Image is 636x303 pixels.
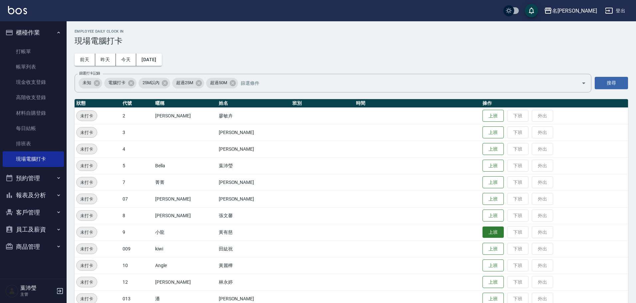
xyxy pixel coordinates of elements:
[79,78,102,88] div: 未知
[482,143,504,155] button: 上班
[154,224,217,240] td: 小龍
[217,224,291,240] td: 黃有慈
[77,212,97,219] span: 未打卡
[3,151,64,167] a: 現場電腦打卡
[3,105,64,121] a: 材料自購登錄
[77,245,97,252] span: 未打卡
[595,77,628,89] button: 搜尋
[121,124,154,141] td: 3
[3,24,64,41] button: 櫃檯作業
[121,274,154,290] td: 12
[172,78,204,88] div: 超過25M
[525,4,538,17] button: save
[3,136,64,151] a: 排班表
[77,112,97,119] span: 未打卡
[3,90,64,105] a: 高階收支登錄
[77,295,97,302] span: 未打卡
[121,207,154,224] td: 8
[77,279,97,286] span: 未打卡
[136,54,161,66] button: [DATE]
[121,157,154,174] td: 5
[77,229,97,236] span: 未打卡
[121,99,154,108] th: 代號
[154,107,217,124] td: [PERSON_NAME]
[482,193,504,205] button: 上班
[482,259,504,272] button: 上班
[482,110,504,122] button: 上班
[482,227,504,238] button: 上班
[602,5,628,17] button: 登出
[217,174,291,191] td: [PERSON_NAME]
[206,78,238,88] div: 超過50M
[217,274,291,290] td: 林永婷
[3,59,64,75] a: 帳單列表
[3,44,64,59] a: 打帳單
[79,79,95,86] span: 未知
[154,257,217,274] td: Angle
[121,174,154,191] td: 7
[77,196,97,203] span: 未打卡
[482,176,504,189] button: 上班
[217,257,291,274] td: 黃麗樺
[154,191,217,207] td: [PERSON_NAME]
[217,141,291,157] td: [PERSON_NAME]
[75,99,121,108] th: 狀態
[104,78,137,88] div: 電腦打卡
[121,224,154,240] td: 9
[75,54,95,66] button: 前天
[217,124,291,141] td: [PERSON_NAME]
[121,141,154,157] td: 4
[481,99,628,108] th: 操作
[77,262,97,269] span: 未打卡
[354,99,481,108] th: 時間
[75,36,628,46] h3: 現場電腦打卡
[3,204,64,221] button: 客戶管理
[206,79,231,86] span: 超過50M
[482,243,504,255] button: 上班
[172,79,197,86] span: 超過25M
[3,170,64,187] button: 預約管理
[121,240,154,257] td: 009
[217,99,291,108] th: 姓名
[154,174,217,191] td: 菁菁
[482,210,504,222] button: 上班
[121,191,154,207] td: 07
[8,6,27,14] img: Logo
[139,79,163,86] span: 25M以內
[77,179,97,186] span: 未打卡
[154,240,217,257] td: kiwi
[482,126,504,139] button: 上班
[3,238,64,255] button: 商品管理
[95,54,116,66] button: 昨天
[79,71,100,76] label: 篩選打卡記錄
[578,78,589,88] button: Open
[291,99,354,108] th: 班別
[217,191,291,207] td: [PERSON_NAME]
[116,54,137,66] button: 今天
[121,257,154,274] td: 10
[217,240,291,257] td: 田紘祝
[3,75,64,90] a: 現金收支登錄
[482,160,504,172] button: 上班
[154,157,217,174] td: Bella
[77,129,97,136] span: 未打卡
[5,284,19,298] img: Person
[217,107,291,124] td: 廖敏卉
[217,157,291,174] td: 葉沛瑩
[239,77,570,89] input: 篩選條件
[217,207,291,224] td: 張文馨
[121,107,154,124] td: 2
[77,146,97,153] span: 未打卡
[3,187,64,204] button: 報表及分析
[154,99,217,108] th: 暱稱
[20,285,54,291] h5: 葉沛瑩
[3,121,64,136] a: 每日結帳
[139,78,170,88] div: 25M以內
[20,291,54,297] p: 主管
[104,79,130,86] span: 電腦打卡
[541,4,600,18] button: 名[PERSON_NAME]
[482,276,504,288] button: 上班
[552,7,597,15] div: 名[PERSON_NAME]
[3,221,64,238] button: 員工及薪資
[75,29,628,34] h2: Employee Daily Clock In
